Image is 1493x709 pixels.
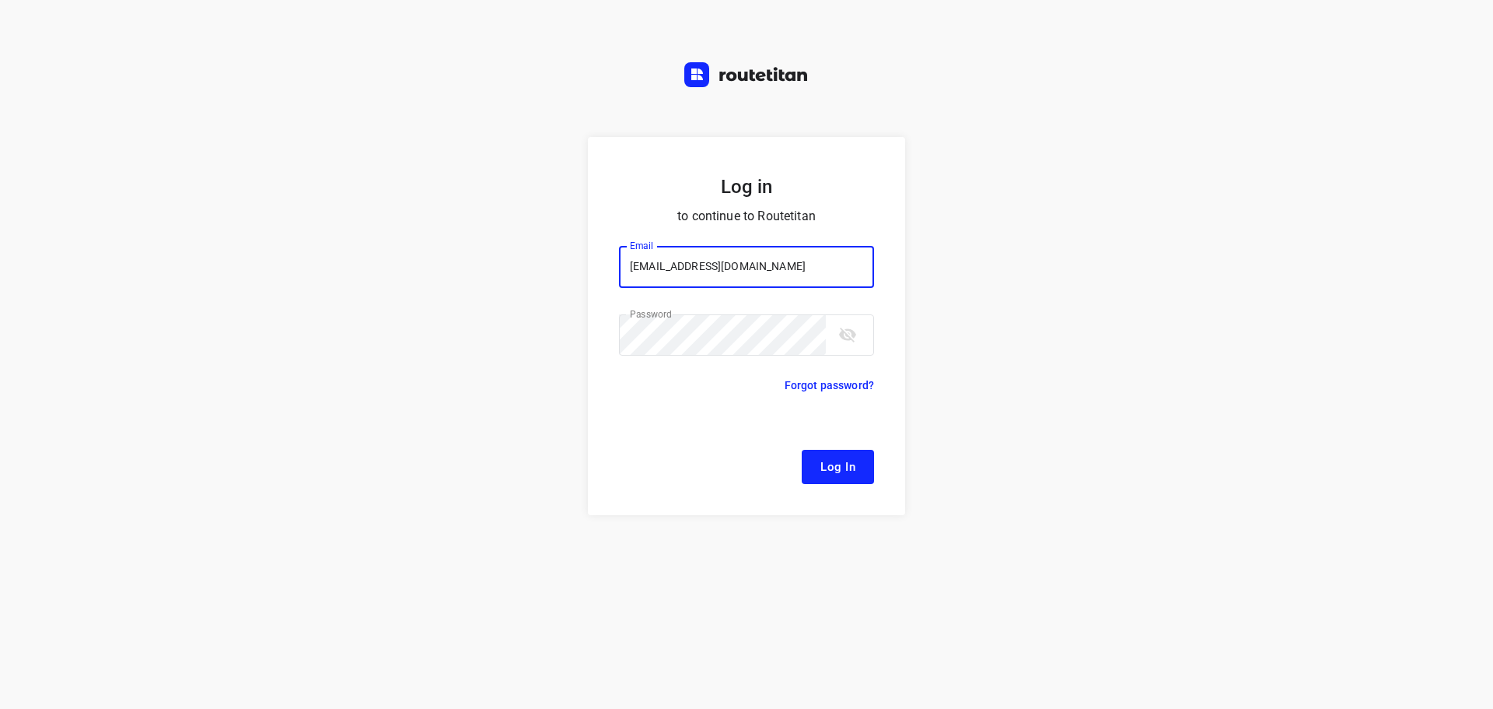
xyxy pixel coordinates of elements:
[832,319,863,350] button: toggle password visibility
[820,457,855,477] span: Log In
[619,205,874,227] p: to continue to Routetitan
[802,450,874,484] button: Log In
[619,174,874,199] h5: Log in
[684,62,809,87] img: Routetitan
[785,376,874,395] p: Forgot password?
